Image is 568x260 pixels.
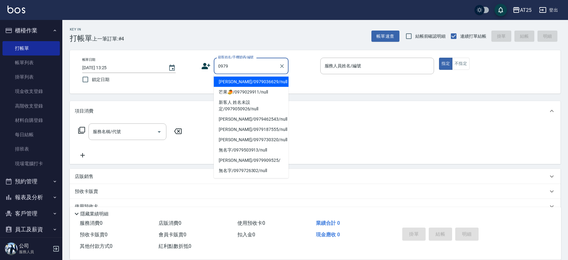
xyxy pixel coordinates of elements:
span: 業績合計 0 [316,220,340,226]
button: 登出 [537,4,561,16]
li: [PERSON_NAME]/0979909525/ [214,155,289,166]
span: 店販消費 0 [159,220,181,226]
button: Open [154,127,164,137]
p: 服務人員 [19,249,51,255]
a: 掛單列表 [2,70,60,84]
a: 高階收支登錄 [2,99,60,113]
input: YYYY/MM/DD hh:mm [82,63,162,73]
img: Person [5,243,17,255]
div: 預收卡販賣 [70,184,561,199]
span: 會員卡販賣 0 [159,232,186,238]
label: 帳單日期 [82,57,95,62]
button: save [494,4,507,16]
h5: 公司 [19,243,51,249]
button: 櫃檯作業 [2,22,60,39]
a: 每日結帳 [2,128,60,142]
li: [PERSON_NAME]/0979656582/null [214,176,289,186]
a: 帳單列表 [2,55,60,70]
div: AT25 [520,6,532,14]
li: 新客人 姓名未設定/0979050926/null [214,97,289,114]
a: 打帳單 [2,41,60,55]
p: 隱藏業績明細 [80,211,108,217]
button: Choose date, selected date is 2025-09-11 [165,60,179,75]
span: 鎖定日期 [92,76,109,83]
li: 無名字/0979503913/null [214,145,289,155]
p: 店販銷售 [75,173,93,180]
span: 連續打單結帳 [460,33,486,40]
span: 其他付款方式 0 [80,243,112,249]
a: 現金收支登錄 [2,84,60,99]
span: 紅利點數折抵 0 [159,243,191,249]
button: 帳單速查 [371,31,399,42]
div: 店販銷售 [70,169,561,184]
button: 客戶管理 [2,205,60,222]
li: [PERSON_NAME]/0979036629/null [214,77,289,87]
li: [PERSON_NAME]/0979462543/null [214,114,289,124]
span: 扣入金 0 [237,232,255,238]
button: 不指定 [452,58,470,70]
label: 顧客姓名/手機號碼/編號 [218,55,254,60]
li: [PERSON_NAME]/0979187555/null [214,124,289,135]
button: 指定 [439,58,452,70]
h3: 打帳單 [70,34,92,43]
button: 員工及薪資 [2,221,60,238]
span: 結帳前確認明細 [415,33,446,40]
div: 使用預收卡 [70,199,561,214]
p: 預收卡販賣 [75,188,98,195]
span: 上一筆訂單:#4 [92,35,124,43]
li: 無名字/0979726302/null [214,166,289,176]
p: 使用預收卡 [75,203,98,210]
div: 項目消費 [70,101,561,121]
span: 現金應收 0 [316,232,340,238]
button: AT25 [510,4,534,17]
a: 排班表 [2,142,60,156]
button: Clear [278,62,286,70]
span: 使用預收卡 0 [237,220,265,226]
button: 預約管理 [2,173,60,190]
h2: Key In [70,27,92,31]
li: [PERSON_NAME]/0979730320/null [214,135,289,145]
button: 報表及分析 [2,189,60,205]
span: 預收卡販賣 0 [80,232,107,238]
a: 材料自購登錄 [2,113,60,128]
img: Logo [7,6,25,13]
span: 服務消費 0 [80,220,103,226]
a: 現場電腦打卡 [2,156,60,171]
li: 芒果🥭/0979029911/null [214,87,289,97]
p: 項目消費 [75,108,93,114]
